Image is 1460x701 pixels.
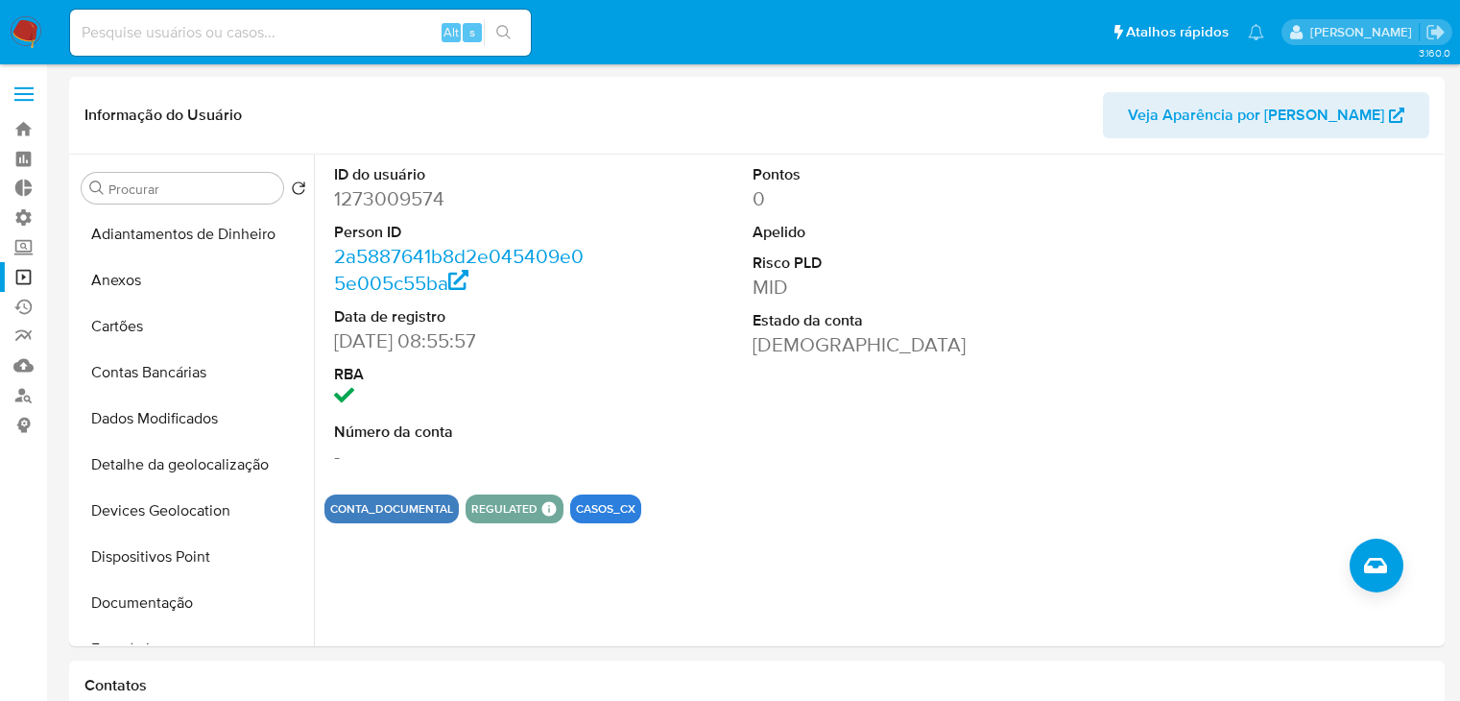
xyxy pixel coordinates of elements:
h1: Contatos [84,676,1429,695]
dt: Estado da conta [753,310,1013,331]
dt: RBA [334,364,594,385]
span: Veja Aparência por [PERSON_NAME] [1128,92,1384,138]
dd: 1273009574 [334,185,594,212]
button: search-icon [484,19,523,46]
dt: Pontos [753,164,1013,185]
dd: - [334,443,594,470]
dd: 0 [753,185,1013,212]
button: Dispositivos Point [74,534,314,580]
span: s [469,23,475,41]
p: matias.logusso@mercadopago.com.br [1310,23,1419,41]
a: Sair [1425,22,1446,42]
dd: [DEMOGRAPHIC_DATA] [753,331,1013,358]
button: Retornar ao pedido padrão [291,181,306,202]
h1: Informação do Usuário [84,106,242,125]
a: Notificações [1248,24,1264,40]
button: Contas Bancárias [74,350,314,396]
span: Alt [443,23,459,41]
dt: Número da conta [334,422,594,443]
button: Devices Geolocation [74,488,314,534]
dd: MID [753,274,1013,301]
button: Documentação [74,580,314,626]
button: Empréstimos [74,626,314,672]
input: Pesquise usuários ou casos... [70,20,531,45]
a: 2a5887641b8d2e045409e05e005c55ba [334,242,584,297]
span: Atalhos rápidos [1126,22,1229,42]
button: Dados Modificados [74,396,314,442]
button: Adiantamentos de Dinheiro [74,211,314,257]
dt: ID do usuário [334,164,594,185]
button: Anexos [74,257,314,303]
dd: [DATE] 08:55:57 [334,327,594,354]
dt: Apelido [753,222,1013,243]
dt: Risco PLD [753,253,1013,274]
button: Procurar [89,181,105,196]
dt: Person ID [334,222,594,243]
button: Cartões [74,303,314,350]
button: Veja Aparência por [PERSON_NAME] [1103,92,1429,138]
dt: Data de registro [334,306,594,327]
input: Procurar [108,181,275,198]
button: Detalhe da geolocalização [74,442,314,488]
